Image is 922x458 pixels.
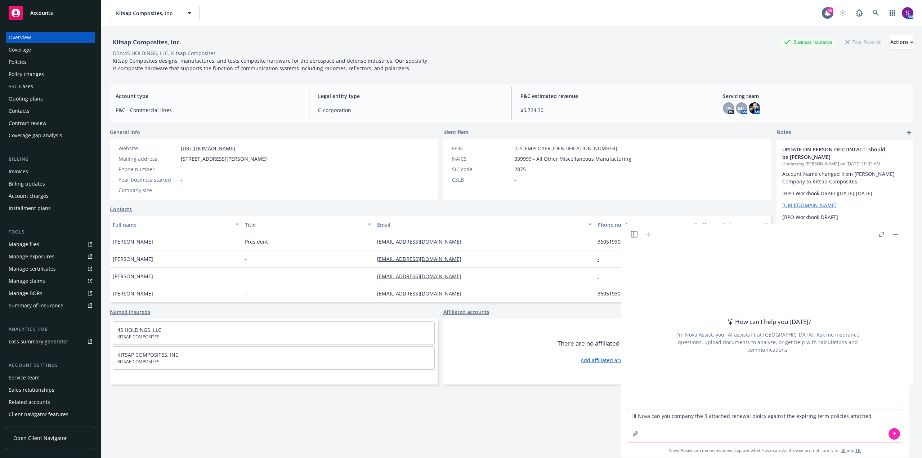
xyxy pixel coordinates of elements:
[118,186,178,194] div: Company size
[9,178,45,190] div: Billing updates
[725,317,811,326] div: How can I help you [DATE]?
[6,251,95,262] span: Manage exposures
[520,106,705,114] span: $5,724.30
[6,263,95,275] a: Manage certificates
[782,170,908,185] p: Account Name changed from [PERSON_NAME] Company to Kitsap Composites.
[9,300,63,311] div: Summary of insurance
[118,144,178,152] div: Website
[738,105,746,112] span: MC
[377,273,467,280] a: [EMAIL_ADDRESS][DOMAIN_NAME]
[113,221,231,228] div: Full name
[9,372,40,383] div: Service team
[113,49,216,57] div: DBA: 4S HOLDINGS, LLC, Kitsap Composites
[9,81,33,92] div: SSC Cases
[782,202,837,209] a: [URL][DOMAIN_NAME]
[6,396,95,408] a: Related accounts
[118,176,178,183] div: Year business started
[842,37,885,46] div: Total Rewards
[242,216,374,233] button: Title
[181,155,267,163] span: [STREET_ADDRESS][PERSON_NAME]
[9,251,54,262] div: Manage exposures
[318,92,503,100] span: Legal entity type
[110,6,200,20] button: Kitsap Composites, Inc.
[869,6,883,20] a: Search
[597,221,690,228] div: Phone number
[318,106,503,114] span: C-corporation
[110,216,242,233] button: Full name
[782,213,908,221] p: [BPO Workbook DRAFT]
[6,288,95,299] a: Manage BORs
[6,203,95,214] a: Installment plans
[597,255,605,262] a: -
[452,176,511,183] div: CSLB
[116,92,300,100] span: Account type
[782,161,908,167] span: Updated by [PERSON_NAME] on [DATE] 10:33 AM
[452,144,511,152] div: FEIN
[113,255,153,263] span: [PERSON_NAME]
[9,68,44,80] div: Policy changes
[667,331,869,353] div: I'm Nova Assist, your AI assistant at [GEOGRAPHIC_DATA]. Ask me insurance questions, upload docum...
[245,221,363,228] div: Title
[117,359,430,365] span: KITSAP COMPOSITES
[117,326,161,333] a: 4S HOLDINGS, LLC
[6,384,95,396] a: Sales relationships
[181,145,235,152] a: [URL][DOMAIN_NAME]
[558,339,656,348] span: There are no affiliated accounts yet
[116,9,178,17] span: Kitsap Composites, Inc.
[6,81,95,92] a: SSC Cases
[113,290,153,297] span: [PERSON_NAME]
[723,92,908,100] span: Servicing team
[9,190,49,202] div: Account charges
[9,239,39,250] div: Manage files
[9,384,54,396] div: Sales relationships
[374,216,595,233] button: Email
[6,166,95,177] a: Invoices
[669,443,861,458] span: Nova Assist can make mistakes. Explore what Nova can do: Browse prompt library for and
[13,434,67,442] span: Open Client Navigator
[581,356,634,364] a: Add affiliated account
[118,165,178,173] div: Phone number
[9,275,45,287] div: Manage claims
[181,165,183,173] span: -
[749,102,760,114] img: photo
[113,272,153,280] span: [PERSON_NAME]
[6,300,95,311] a: Summary of insurance
[514,155,631,163] span: 339999 - All Other Miscellaneous Manufacturing
[6,372,95,383] a: Service team
[6,228,95,236] div: Tools
[116,106,300,114] span: P&C - Commercial lines
[6,105,95,117] a: Contacts
[245,290,247,297] span: -
[30,10,53,16] span: Accounts
[9,336,68,347] div: Loss summary generator
[6,3,95,23] a: Accounts
[9,409,68,420] div: Client navigator features
[6,275,95,287] a: Manage claims
[9,56,27,68] div: Policies
[9,130,62,141] div: Coverage gap analysis
[245,238,268,245] span: President
[6,190,95,202] a: Account charges
[9,105,30,117] div: Contacts
[885,6,900,20] a: Switch app
[113,57,429,72] span: Kitsap Composites designs, manufactures, and tests composite hardware for the aerospace and defen...
[780,37,836,46] div: Business Insurance
[6,117,95,129] a: Contract review
[6,239,95,250] a: Manage files
[6,93,95,105] a: Quoting plans
[890,35,913,49] div: Actions
[9,288,42,299] div: Manage BORs
[113,238,153,245] span: [PERSON_NAME]
[6,178,95,190] a: Billing updates
[514,176,516,183] span: -
[9,117,46,129] div: Contract review
[776,128,791,137] span: Notes
[6,362,95,369] div: Account settings
[902,7,913,19] img: photo
[452,165,511,173] div: SIC code
[443,128,469,136] span: Identifiers
[443,308,489,316] a: Affiliated accounts
[117,334,430,340] span: KITSAP COMPOSITES
[117,351,179,358] a: KITSAP COMPOSITES, INC
[725,105,732,112] span: DS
